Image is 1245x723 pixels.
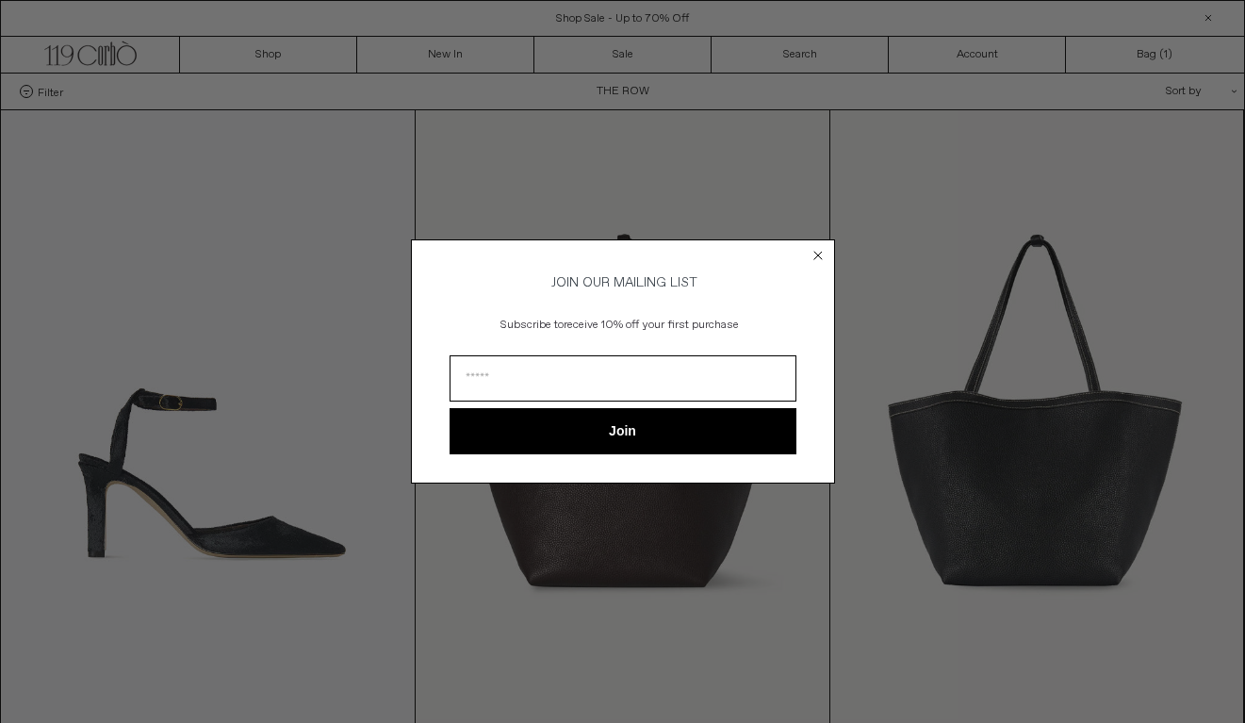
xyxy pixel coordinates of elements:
button: Close dialog [809,246,827,265]
span: JOIN OUR MAILING LIST [549,274,697,291]
span: receive 10% off your first purchase [564,318,739,333]
span: Subscribe to [500,318,564,333]
input: Email [450,355,796,402]
button: Join [450,408,796,454]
